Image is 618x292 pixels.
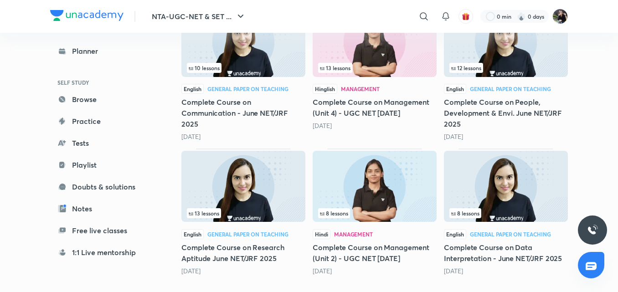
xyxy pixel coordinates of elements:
img: Thumbnail [313,6,437,77]
img: Thumbnail [313,151,437,222]
button: avatar [458,9,473,24]
img: streak [517,12,526,21]
div: infocontainer [187,208,300,218]
div: 4 months ago [181,132,305,141]
img: prerna kapoor [552,9,568,24]
span: Hinglish [313,84,337,94]
img: Company Logo [50,10,124,21]
span: English [444,229,466,239]
span: 8 lessons [451,210,479,216]
div: infocontainer [449,63,562,73]
div: General Paper on Teaching [207,86,288,92]
div: 4 months ago [313,121,437,130]
a: Company Logo [50,10,124,23]
a: Browse [50,90,156,108]
span: 13 lessons [320,65,350,71]
h5: Complete Course on Communication - June NET/JRF 2025 [181,97,305,129]
span: 12 lessons [451,65,481,71]
div: General Paper on Teaching [470,86,551,92]
div: 5 months ago [444,132,568,141]
div: Management [334,231,373,237]
div: left [187,208,300,218]
h5: Complete Course on People, Development & Envi. June NET/JRF 2025 [444,97,568,129]
div: General Paper on Teaching [470,231,551,237]
img: Thumbnail [181,6,305,77]
img: Thumbnail [444,6,568,77]
div: 5 months ago [181,266,305,276]
span: 8 lessons [320,210,348,216]
img: Thumbnail [181,151,305,222]
a: Playlist [50,156,156,174]
div: Complete Course on Management (Unit 4) - UGC NET June 2025 [313,4,437,141]
div: left [318,63,431,73]
h5: Complete Course on Management (Unit 2) - UGC NET [DATE] [313,242,437,264]
span: 10 lessons [189,65,220,71]
div: infocontainer [318,208,431,218]
div: infosection [187,208,300,218]
div: infosection [318,63,431,73]
button: NTA-UGC-NET & SET ... [146,7,252,26]
div: infocontainer [187,63,300,73]
div: Complete Course on Data Interpretation - June NET/JRF 2025 [444,149,568,275]
div: Complete Course on Communication - June NET/JRF 2025 [181,4,305,141]
span: 13 lessons [189,210,219,216]
div: infosection [187,63,300,73]
div: Management [341,86,380,92]
h5: Complete Course on Data Interpretation - June NET/JRF 2025 [444,242,568,264]
div: left [318,208,431,218]
div: Complete Course on Research Aptitude June NET/JRF 2025 [181,149,305,275]
img: ttu [587,225,598,236]
a: Planner [50,42,156,60]
span: Hindi [313,229,330,239]
h5: Complete Course on Management (Unit 4) - UGC NET [DATE] [313,97,437,118]
div: infosection [449,63,562,73]
img: avatar [462,12,470,20]
div: infocontainer [449,208,562,218]
img: Thumbnail [444,151,568,222]
div: left [187,63,300,73]
div: infosection [318,208,431,218]
span: English [444,84,466,94]
a: 1:1 Live mentorship [50,243,156,261]
div: infosection [449,208,562,218]
div: Complete Course on People, Development & Envi. June NET/JRF 2025 [444,4,568,141]
a: Practice [50,112,156,130]
div: Complete Course on Management (Unit 2) - UGC NET June 2025 [313,149,437,275]
div: left [449,63,562,73]
span: English [181,84,204,94]
div: left [449,208,562,218]
a: Tests [50,134,156,152]
div: 6 months ago [444,266,568,276]
div: 6 months ago [313,266,437,276]
div: infocontainer [318,63,431,73]
a: Free live classes [50,221,156,240]
div: General Paper on Teaching [207,231,288,237]
h6: SELF STUDY [50,75,156,90]
span: English [181,229,204,239]
h5: Complete Course on Research Aptitude June NET/JRF 2025 [181,242,305,264]
a: Notes [50,200,156,218]
a: Doubts & solutions [50,178,156,196]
